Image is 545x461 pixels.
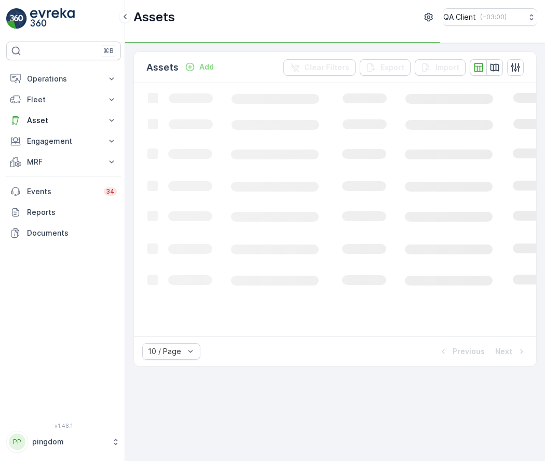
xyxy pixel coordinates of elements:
img: logo [6,8,27,29]
p: Assets [146,60,179,75]
button: PPpingdom [6,431,121,453]
button: Asset [6,110,121,131]
button: Add [181,61,218,73]
p: Export [380,62,404,73]
p: pingdom [32,437,106,447]
p: Engagement [27,136,100,146]
p: Add [199,62,214,72]
p: Documents [27,228,117,238]
p: Fleet [27,94,100,105]
button: Engagement [6,131,121,152]
button: Operations [6,69,121,89]
p: QA Client [443,12,476,22]
a: Documents [6,223,121,243]
button: QA Client(+03:00) [443,8,537,26]
p: ⌘B [103,47,114,55]
p: Assets [133,9,175,25]
span: v 1.48.1 [6,423,121,429]
button: Previous [437,345,486,358]
button: Next [494,345,528,358]
p: Next [495,346,512,357]
p: Events [27,186,98,197]
img: logo_light-DOdMpM7g.png [30,8,75,29]
a: Events34 [6,181,121,202]
p: MRF [27,157,100,167]
a: Reports [6,202,121,223]
button: Import [415,59,466,76]
button: Export [360,59,411,76]
p: Import [435,62,459,73]
p: 34 [106,187,115,196]
button: Clear Filters [283,59,356,76]
p: Reports [27,207,117,218]
div: PP [9,433,25,450]
button: Fleet [6,89,121,110]
p: Previous [453,346,485,357]
p: ( +03:00 ) [480,13,507,21]
p: Asset [27,115,100,126]
p: Clear Filters [304,62,349,73]
button: MRF [6,152,121,172]
p: Operations [27,74,100,84]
